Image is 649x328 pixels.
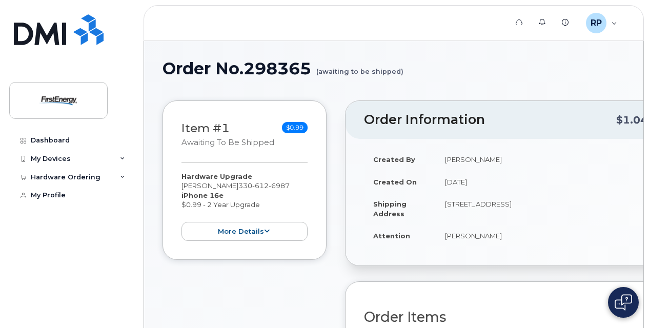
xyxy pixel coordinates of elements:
small: awaiting to be shipped [181,138,274,147]
h1: Order No.298365 [163,59,625,77]
span: $0.99 [282,122,308,133]
img: Open chat [615,294,632,311]
h3: Item #1 [181,122,274,148]
span: 612 [252,181,269,190]
strong: Attention [373,232,410,240]
strong: Shipping Address [373,200,407,218]
div: [PERSON_NAME] $0.99 - 2 Year Upgrade [181,172,308,241]
h2: Order Information [364,113,616,127]
small: (awaiting to be shipped) [316,59,403,75]
span: 330 [238,181,290,190]
span: 6987 [269,181,290,190]
strong: iPhone 16e [181,191,224,199]
button: more details [181,222,308,241]
strong: Created On [373,178,417,186]
strong: Created By [373,155,415,163]
strong: Hardware Upgrade [181,172,252,180]
div: $1.04 [616,110,647,130]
